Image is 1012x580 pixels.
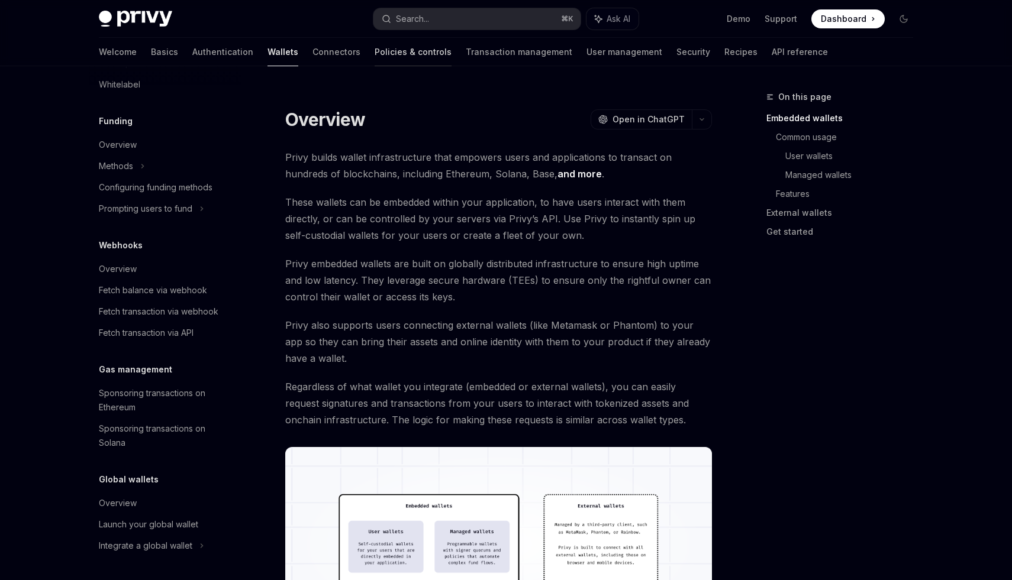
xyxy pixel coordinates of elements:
[99,283,207,297] div: Fetch balance via webhook
[99,262,137,276] div: Overview
[466,38,572,66] a: Transaction management
[676,38,710,66] a: Security
[99,202,192,216] div: Prompting users to fund
[99,517,198,532] div: Launch your global wallet
[99,326,194,340] div: Fetch transaction via API
[776,128,923,147] a: Common usage
[772,38,828,66] a: API reference
[285,149,712,182] span: Privy builds wallet infrastructure that empowers users and applications to transact on hundreds o...
[99,539,192,553] div: Integrate a global wallet
[766,109,923,128] a: Embedded wallets
[99,496,137,510] div: Overview
[99,159,133,173] div: Methods
[89,134,241,155] a: Overview
[396,12,429,26] div: Search...
[99,422,234,450] div: Sponsoring transactions on Solana
[99,386,234,414] div: Sponsoring transactions on Ethereum
[285,109,365,130] h1: Overview
[89,322,241,344] a: Fetch transaction via API
[894,9,913,28] button: Toggle dark mode
[99,138,137,152] div: Overview
[607,13,630,25] span: Ask AI
[776,184,923,203] a: Features
[151,38,178,66] a: Basics
[766,203,923,222] a: External wallets
[89,280,241,301] a: Fetch balance via webhook
[821,13,866,25] span: Dashboard
[99,238,143,252] h5: Webhooks
[561,14,573,24] span: ⌘ K
[727,13,750,25] a: Demo
[99,38,137,66] a: Welcome
[285,378,712,428] span: Regardless of what wallet you integrate (embedded or external wallets), you can easily request si...
[192,38,253,66] a: Authentication
[99,472,159,487] h5: Global wallets
[312,38,360,66] a: Connectors
[99,180,212,195] div: Configuring funding methods
[375,38,452,66] a: Policies & controls
[586,8,639,30] button: Ask AI
[99,304,218,319] div: Fetch transaction via webhook
[285,194,712,244] span: These wallets can be embedded within your application, to have users interact with them directly,...
[89,177,241,198] a: Configuring funding methods
[89,514,241,535] a: Launch your global wallet
[89,492,241,514] a: Overview
[586,38,662,66] a: User management
[99,362,172,377] h5: Gas management
[285,255,712,305] span: Privy embedded wallets are built on globally distributed infrastructure to ensure high uptime and...
[89,301,241,322] a: Fetch transaction via webhook
[778,90,831,104] span: On this page
[285,317,712,367] span: Privy also supports users connecting external wallets (like Metamask or Phantom) to your app so t...
[591,109,692,129] button: Open in ChatGPT
[811,9,885,28] a: Dashboard
[557,168,602,180] a: and more
[613,114,685,125] span: Open in ChatGPT
[765,13,797,25] a: Support
[766,222,923,241] a: Get started
[89,383,241,418] a: Sponsoring transactions on Ethereum
[99,11,172,27] img: dark logo
[724,38,758,66] a: Recipes
[89,418,241,453] a: Sponsoring transactions on Solana
[785,147,923,166] a: User wallets
[785,166,923,184] a: Managed wallets
[373,8,581,30] button: Search...⌘K
[89,258,241,280] a: Overview
[99,114,133,128] h5: Funding
[267,38,298,66] a: Wallets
